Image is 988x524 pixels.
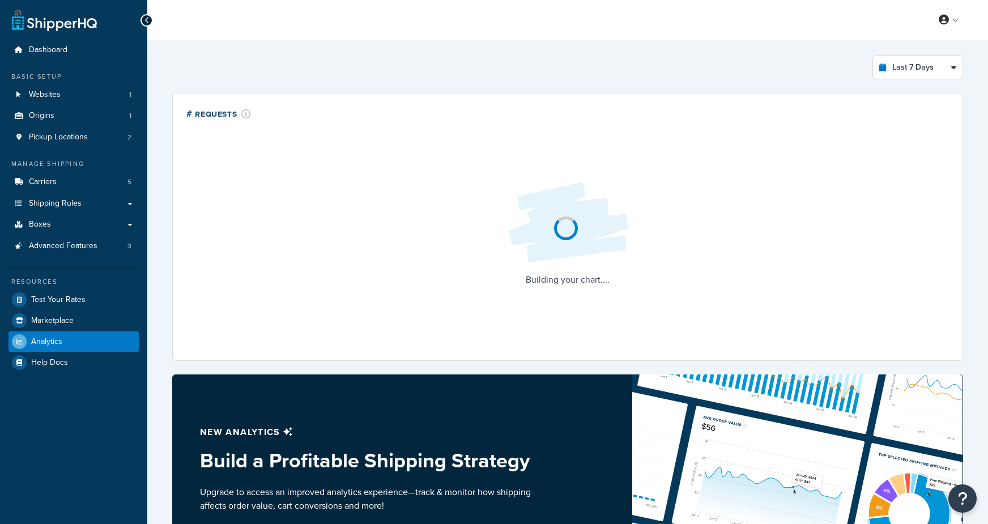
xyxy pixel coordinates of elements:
[8,105,139,126] li: Origins
[8,159,139,169] div: Manage Shipping
[8,289,139,310] a: Test Your Rates
[8,40,139,61] a: Dashboard
[8,172,139,193] li: Carriers
[29,133,88,142] span: Pickup Locations
[31,295,86,305] span: Test Your Rates
[186,107,251,120] div: # Requests
[29,199,82,208] span: Shipping Rules
[200,424,540,440] p: New analytics
[8,172,139,193] a: Carriers5
[129,90,131,100] span: 1
[8,277,139,287] div: Resources
[29,220,51,229] span: Boxes
[948,484,977,513] button: Open Resource Center
[29,241,97,251] span: Advanced Features
[8,236,139,257] a: Advanced Features3
[8,352,139,373] a: Help Docs
[129,111,131,121] span: 1
[29,111,54,121] span: Origins
[8,127,139,148] li: Pickup Locations
[127,241,131,251] span: 3
[200,449,540,472] h3: Build a Profitable Shipping Strategy
[8,84,139,105] a: Websites1
[29,45,67,55] span: Dashboard
[8,214,139,235] a: Boxes
[8,72,139,82] div: Basic Setup
[500,173,636,272] img: Loading...
[500,272,636,288] p: Building your chart....
[8,193,139,214] a: Shipping Rules
[127,133,131,142] span: 2
[31,316,74,326] span: Marketplace
[8,331,139,352] a: Analytics
[127,177,131,187] span: 5
[8,84,139,105] li: Websites
[8,310,139,331] a: Marketplace
[8,127,139,148] a: Pickup Locations2
[31,358,68,368] span: Help Docs
[200,485,540,513] p: Upgrade to access an improved analytics experience—track & monitor how shipping affects order val...
[31,337,62,347] span: Analytics
[8,105,139,126] a: Origins1
[8,236,139,257] li: Advanced Features
[29,177,57,187] span: Carriers
[29,90,61,100] span: Websites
